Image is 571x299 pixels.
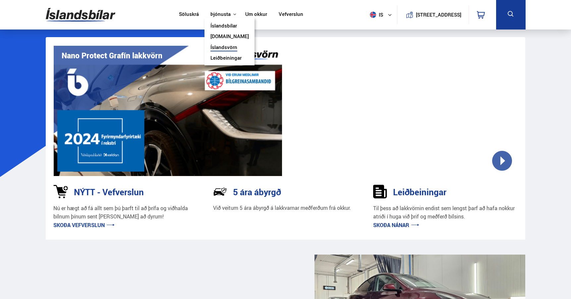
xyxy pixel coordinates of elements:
[245,11,267,18] a: Um okkur
[213,185,227,199] img: NP-R9RrMhXQFCiaa.svg
[367,5,397,25] button: is
[419,12,459,18] button: [STREET_ADDRESS]
[53,221,115,229] a: Skoða vefverslun
[367,12,384,18] span: is
[210,44,237,51] a: Íslandsvörn
[74,187,144,197] h3: NÝTT - Vefverslun
[62,51,162,60] h1: Nano Protect Grafín lakkvörn
[233,187,281,197] h3: 5 ára ábyrgð
[279,11,303,18] a: Vefverslun
[210,33,249,40] a: [DOMAIN_NAME]
[53,185,68,199] img: 1kVRZhkadjUD8HsE.svg
[210,23,237,30] a: Íslandsbílar
[393,187,446,197] h3: Leiðbeiningar
[5,3,25,23] button: Opna LiveChat spjallviðmót
[179,11,199,18] a: Söluskrá
[210,11,231,18] button: Þjónusta
[53,204,198,221] p: Nú er hægt að fá allt sem þú þarft til að þrífa og viðhalda bílnum þínum sent [PERSON_NAME] að dy...
[46,4,115,26] img: G0Ugv5HjCgRt.svg
[373,221,419,229] a: Skoða nánar
[370,12,376,18] img: svg+xml;base64,PHN2ZyB4bWxucz0iaHR0cDovL3d3dy53My5vcmcvMjAwMC9zdmciIHdpZHRoPSI1MTIiIGhlaWdodD0iNT...
[210,55,242,62] a: Leiðbeiningar
[401,5,465,24] a: [STREET_ADDRESS]
[213,204,351,212] p: Við veitum 5 ára ábyrgð á lakkvarnar meðferðum frá okkur.
[373,185,387,199] img: sDldwouBCQTERH5k.svg
[373,204,518,221] p: Til þess að lakkvörnin endist sem lengst þarf að hafa nokkur atriði í huga við þrif og meðferð bí...
[54,46,282,176] img: vI42ee_Copy_of_H.png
